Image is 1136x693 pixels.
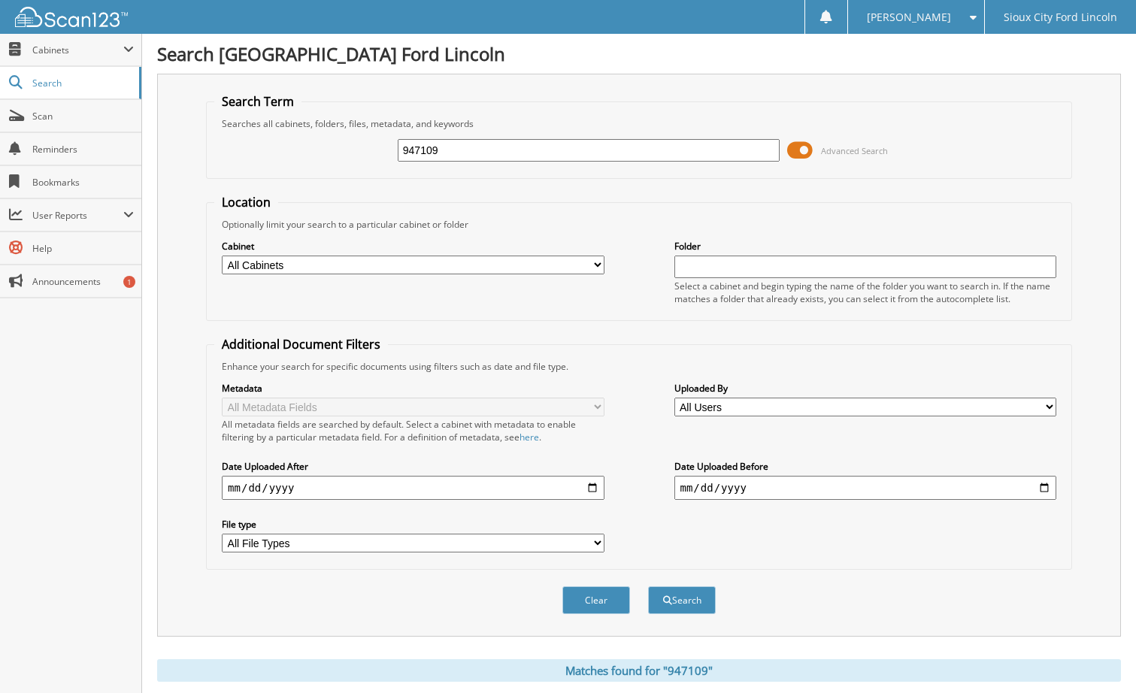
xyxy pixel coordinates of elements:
input: start [222,476,604,500]
div: Select a cabinet and begin typing the name of the folder you want to search in. If the name match... [674,280,1056,305]
label: File type [222,518,604,531]
div: Searches all cabinets, folders, files, metadata, and keywords [214,117,1064,130]
label: Metadata [222,382,604,395]
div: 1 [123,276,135,288]
legend: Search Term [214,93,301,110]
div: Optionally limit your search to a particular cabinet or folder [214,218,1064,231]
img: scan123-logo-white.svg [15,7,128,27]
label: Date Uploaded After [222,460,604,473]
legend: Location [214,194,278,210]
span: Help [32,242,134,255]
div: Enhance your search for specific documents using filters such as date and file type. [214,360,1064,373]
span: Search [32,77,132,89]
span: User Reports [32,209,123,222]
span: Sioux City Ford Lincoln [1004,13,1117,22]
span: Scan [32,110,134,123]
label: Folder [674,240,1056,253]
legend: Additional Document Filters [214,336,388,353]
label: Date Uploaded Before [674,460,1056,473]
div: All metadata fields are searched by default. Select a cabinet with metadata to enable filtering b... [222,418,604,443]
span: Cabinets [32,44,123,56]
input: end [674,476,1056,500]
button: Clear [562,586,630,614]
label: Cabinet [222,240,604,253]
span: Announcements [32,275,134,288]
button: Search [648,586,716,614]
span: Advanced Search [821,145,888,156]
div: Matches found for "947109" [157,659,1121,682]
h1: Search [GEOGRAPHIC_DATA] Ford Lincoln [157,41,1121,66]
span: Reminders [32,143,134,156]
span: [PERSON_NAME] [867,13,951,22]
label: Uploaded By [674,382,1056,395]
a: here [520,431,539,443]
span: Bookmarks [32,176,134,189]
